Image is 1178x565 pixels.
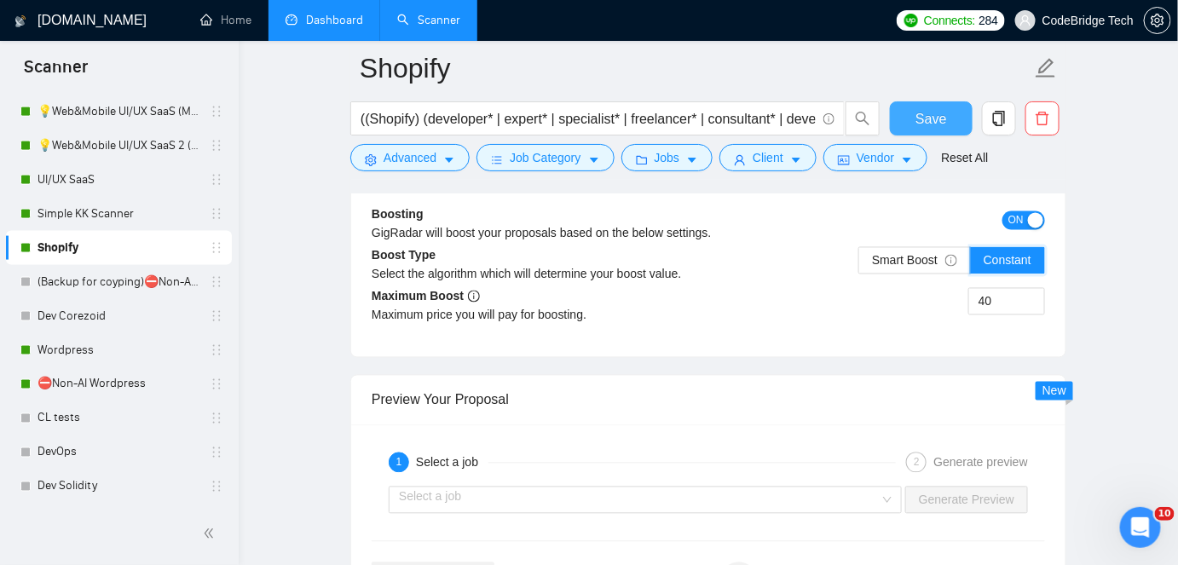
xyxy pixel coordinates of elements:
[1019,14,1031,26] span: user
[933,453,1028,473] div: Generate preview
[443,153,455,166] span: caret-down
[396,457,402,469] span: 1
[846,101,880,135] button: search
[734,153,746,166] span: user
[846,111,879,126] span: search
[372,208,424,222] b: Boosting
[210,241,223,255] span: holder
[1008,211,1024,230] span: ON
[210,446,223,459] span: holder
[823,113,834,124] span: info-circle
[210,105,223,118] span: holder
[979,11,997,30] span: 284
[983,111,1015,126] span: copy
[210,343,223,357] span: holder
[1025,101,1060,135] button: delete
[491,153,503,166] span: bars
[1042,384,1066,398] span: New
[384,148,436,167] span: Advanced
[372,224,877,243] div: GigRadar will boost your proposals based on the below settings.
[904,14,918,27] img: upwork-logo.png
[38,197,199,231] a: Simple KK Scanner
[872,254,957,268] span: Smart Boost
[945,255,957,267] span: info-circle
[372,306,708,325] div: Maximum price you will pay for boosting.
[38,367,199,401] a: ⛔Non-AI Wordpress
[360,47,1031,89] input: Scanner name...
[636,153,648,166] span: folder
[790,153,802,166] span: caret-down
[890,101,973,135] button: Save
[38,401,199,435] a: CL tests
[838,153,850,166] span: idcard
[372,376,1045,424] div: Preview Your Proposal
[510,148,580,167] span: Job Category
[914,457,920,469] span: 2
[753,148,783,167] span: Client
[468,291,480,303] span: info-circle
[686,153,698,166] span: caret-down
[38,435,199,470] a: DevOps
[1144,14,1171,27] a: setting
[982,101,1016,135] button: copy
[901,153,913,166] span: caret-down
[361,108,816,130] input: Search Freelance Jobs...
[210,378,223,391] span: holder
[14,8,26,35] img: logo
[365,153,377,166] span: setting
[210,207,223,221] span: holder
[1145,14,1170,27] span: setting
[621,144,713,171] button: folderJobscaret-down
[38,265,199,299] a: (Backup for coyping)⛔Non-AI New! UI UX DESIGN GENERAL
[1144,7,1171,34] button: setting
[38,470,199,504] a: Dev Solidity
[984,254,1031,268] span: Constant
[210,480,223,493] span: holder
[38,95,199,129] a: 💡Web&Mobile UI/UX SaaS (Mariia)
[1035,57,1057,79] span: edit
[915,108,946,130] span: Save
[38,333,199,367] a: Wordpress
[416,453,488,473] div: Select a job
[210,139,223,153] span: holder
[372,290,480,303] b: Maximum Boost
[38,129,199,163] a: 💡Web&Mobile UI/UX SaaS 2 ([PERSON_NAME])
[857,148,894,167] span: Vendor
[210,309,223,323] span: holder
[476,144,614,171] button: barsJob Categorycaret-down
[941,148,988,167] a: Reset All
[719,144,817,171] button: userClientcaret-down
[350,144,470,171] button: settingAdvancedcaret-down
[924,11,975,30] span: Connects:
[1026,111,1059,126] span: delete
[905,487,1028,514] button: Generate Preview
[10,55,101,90] span: Scanner
[38,231,199,265] a: Shopify
[588,153,600,166] span: caret-down
[38,163,199,197] a: UI/UX SaaS
[1155,507,1175,521] span: 10
[210,173,223,187] span: holder
[203,525,220,542] span: double-left
[823,144,927,171] button: idcardVendorcaret-down
[210,412,223,425] span: holder
[372,249,436,262] b: Boost Type
[1120,507,1161,548] iframe: Intercom live chat
[372,265,708,284] div: Select the algorithm which will determine your boost value.
[397,13,460,27] a: searchScanner
[655,148,680,167] span: Jobs
[38,299,199,333] a: Dev Corezoid
[200,13,251,27] a: homeHome
[210,275,223,289] span: holder
[286,13,363,27] a: dashboardDashboard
